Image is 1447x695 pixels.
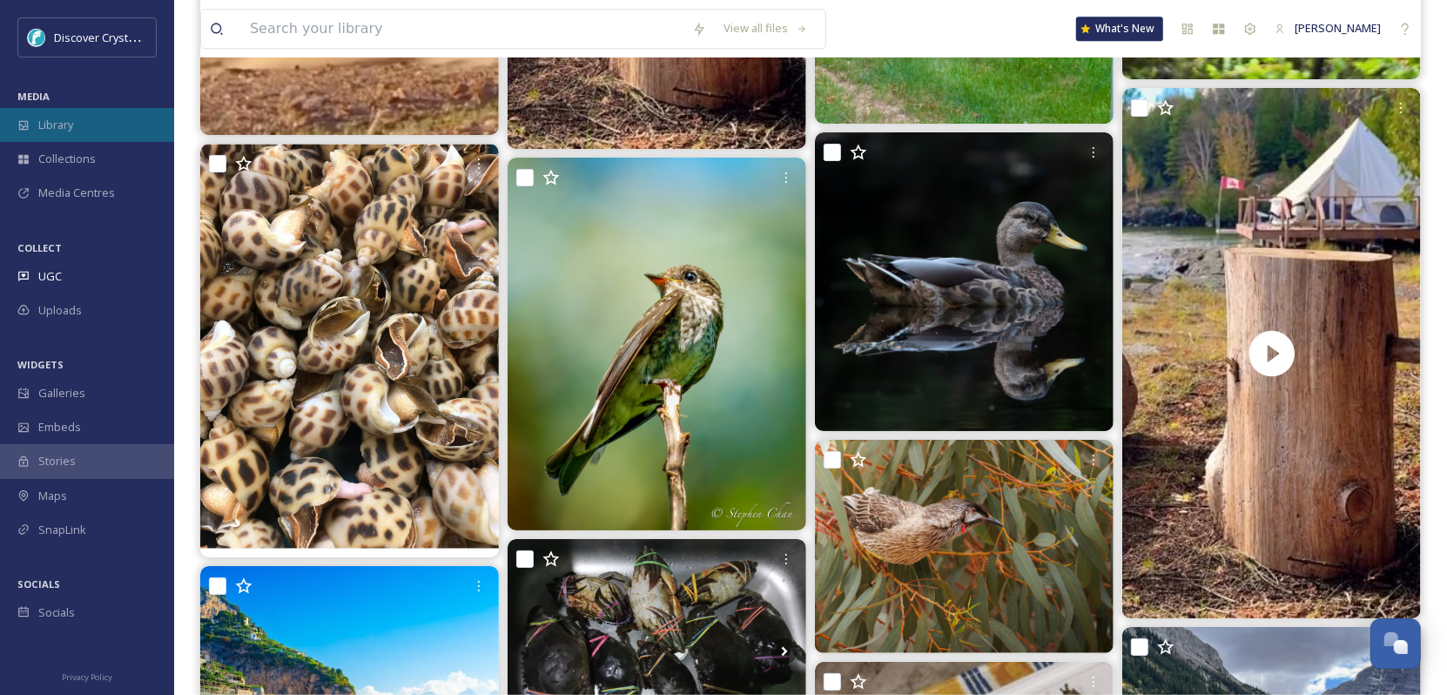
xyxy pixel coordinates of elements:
[508,158,806,530] img: Grey-streaked flycatcher 灰紋鶲 Sony A1ii FE400-800G #birds #bird #nature #birdsofinstagram #wildlif...
[38,117,73,133] span: Library
[38,604,75,621] span: Socials
[241,10,683,48] input: Search your library
[62,665,112,686] a: Privacy Policy
[62,671,112,683] span: Privacy Policy
[38,453,76,469] span: Stories
[38,488,67,504] span: Maps
[38,385,85,401] span: Galleries
[38,268,62,285] span: UGC
[17,577,60,590] span: SOCIALS
[38,185,115,201] span: Media Centres
[815,132,1114,431] img: #duck #mallard #waterfowl #birdsofinstagram #birdwatching #birdphotography #wildlife #wildlifepho...
[200,144,499,557] img: Ito n nman yong paborito nilang kuhol😜 #seafood #snale #fblifestylelife
[54,29,227,45] span: Discover Crystal River [US_STATE]
[1370,618,1421,669] button: Open Chat
[38,419,81,435] span: Embeds
[815,440,1114,653] img: Red Wattlebird. - - - #aves#wattlebird#birds#ornithology#nature#wildlife#wild#australian#native#s...
[1295,20,1381,36] span: [PERSON_NAME]
[38,302,82,319] span: Uploads
[38,151,96,167] span: Collections
[17,358,64,371] span: WIDGETS
[17,241,62,254] span: COLLECT
[38,522,86,538] span: SnapLink
[17,90,50,103] span: MEDIA
[715,11,817,45] a: View all files
[1122,88,1421,619] img: thumbnail
[1122,88,1421,619] video: Fall lake time #fishing #nature #lake
[28,29,45,46] img: download.jpeg
[1076,17,1163,41] a: What's New
[1266,11,1390,45] a: [PERSON_NAME]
